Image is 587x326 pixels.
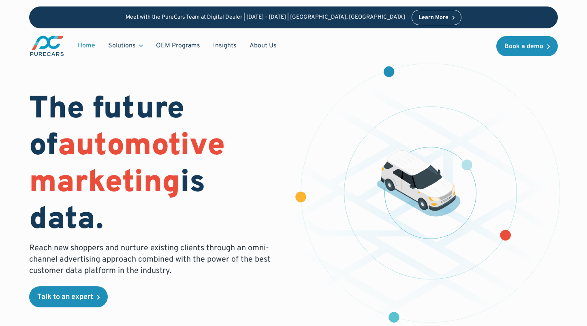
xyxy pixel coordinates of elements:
a: OEM Programs [149,38,207,53]
div: Book a demo [504,43,543,50]
div: Learn More [418,15,448,21]
img: purecars logo [29,35,65,57]
span: automotive marketing [29,127,225,203]
div: Talk to an expert [37,294,93,301]
div: Solutions [108,41,136,50]
a: Learn More [412,10,462,25]
a: Book a demo [496,36,558,56]
p: Meet with the PureCars Team at Digital Dealer | [DATE] - [DATE] | [GEOGRAPHIC_DATA], [GEOGRAPHIC_... [126,14,405,21]
a: Talk to an expert [29,286,108,307]
h1: The future of is data. [29,92,284,239]
img: illustration of a vehicle [377,150,461,217]
div: Solutions [102,38,149,53]
a: Home [71,38,102,53]
a: About Us [243,38,283,53]
a: main [29,35,65,57]
a: Insights [207,38,243,53]
p: Reach new shoppers and nurture existing clients through an omni-channel advertising approach comb... [29,243,275,277]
